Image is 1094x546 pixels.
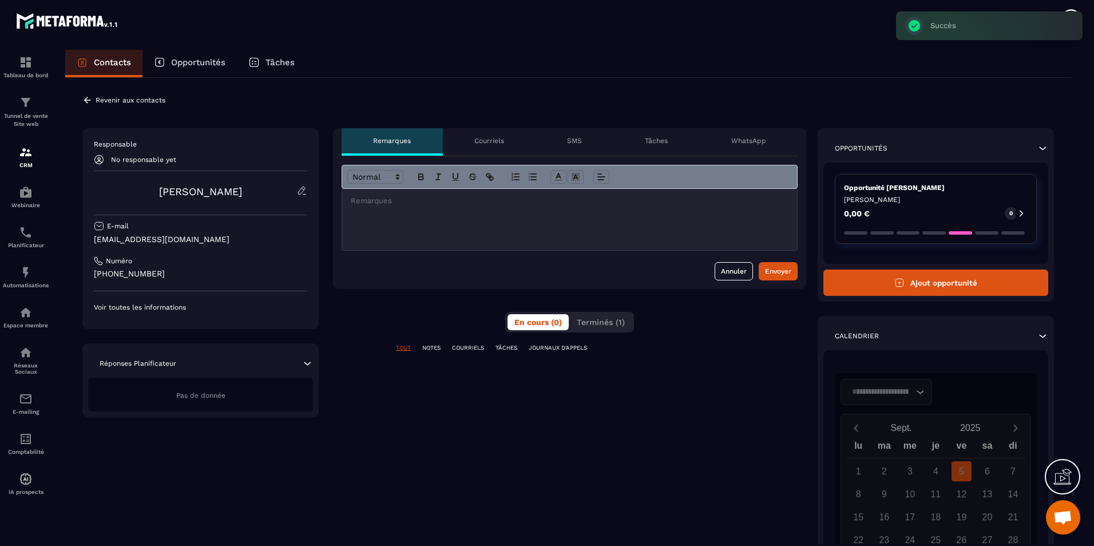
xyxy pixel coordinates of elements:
img: automations [19,472,33,486]
img: logo [16,10,119,31]
a: emailemailE-mailing [3,383,49,424]
p: Tunnel de vente Site web [3,112,49,128]
p: Opportunité [PERSON_NAME] [844,183,1028,192]
p: Tâches [645,136,668,145]
a: Opportunités [142,50,237,77]
p: No responsable yet [111,156,176,164]
p: Voir toutes les informations [94,303,307,312]
div: Envoyer [765,266,791,277]
img: formation [19,56,33,69]
a: accountantaccountantComptabilité [3,424,49,464]
a: automationsautomationsAutomatisations [3,257,49,297]
img: formation [19,96,33,109]
p: Espace membre [3,322,49,329]
img: accountant [19,432,33,446]
a: [PERSON_NAME] [159,185,242,197]
a: Ouvrir le chat [1046,500,1080,535]
p: [PERSON_NAME] [844,195,1028,204]
img: formation [19,145,33,159]
a: schedulerschedulerPlanificateur [3,217,49,257]
a: automationsautomationsEspace membre [3,297,49,337]
button: Envoyer [759,262,798,280]
p: CRM [3,162,49,168]
p: Responsable [94,140,307,149]
button: Annuler [715,262,753,280]
p: Webinaire [3,202,49,208]
p: E-mail [107,221,129,231]
a: Contacts [65,50,142,77]
p: Revenir aux contacts [96,96,165,104]
button: Ajout opportunité [823,270,1048,296]
a: social-networksocial-networkRéseaux Sociaux [3,337,49,383]
a: formationformationCRM [3,137,49,177]
a: Tâches [237,50,306,77]
p: Planificateur [3,242,49,248]
p: Opportunités [171,57,225,68]
p: Tableau de bord [3,72,49,78]
p: 0 [1009,209,1013,217]
a: formationformationTableau de bord [3,47,49,87]
p: TOUT [396,344,411,352]
button: En cours (0) [508,314,569,330]
p: Opportunités [835,144,887,153]
button: Terminés (1) [570,314,632,330]
span: Pas de donnée [176,391,225,399]
img: social-network [19,346,33,359]
a: automationsautomationsWebinaire [3,177,49,217]
p: Courriels [474,136,504,145]
p: Numéro [106,256,132,266]
p: [EMAIL_ADDRESS][DOMAIN_NAME] [94,234,307,245]
p: Réponses Planificateur [100,359,176,368]
p: NOTES [422,344,441,352]
p: SMS [567,136,582,145]
img: automations [19,306,33,319]
p: Automatisations [3,282,49,288]
img: automations [19,266,33,279]
p: 0,00 € [844,209,870,217]
p: E-mailing [3,409,49,415]
span: Terminés (1) [577,318,625,327]
p: WhatsApp [731,136,766,145]
p: TÂCHES [496,344,517,352]
p: Calendrier [835,331,879,341]
p: Contacts [94,57,131,68]
p: Tâches [265,57,295,68]
span: En cours (0) [514,318,562,327]
p: JOURNAUX D'APPELS [529,344,587,352]
p: Comptabilité [3,449,49,455]
p: Remarques [373,136,411,145]
p: COURRIELS [452,344,484,352]
p: Réseaux Sociaux [3,362,49,375]
p: [PHONE_NUMBER] [94,268,307,279]
img: scheduler [19,225,33,239]
p: IA prospects [3,489,49,495]
img: email [19,392,33,406]
a: formationformationTunnel de vente Site web [3,87,49,137]
img: automations [19,185,33,199]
